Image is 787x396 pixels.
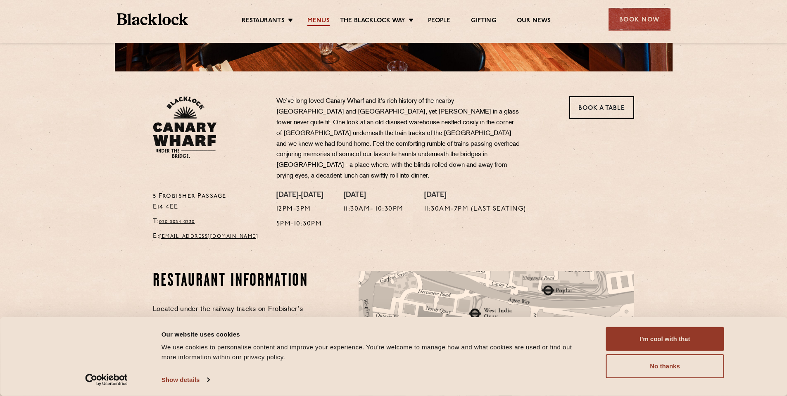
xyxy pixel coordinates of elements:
[162,329,587,339] div: Our website uses cookies
[424,204,526,215] p: 11:30am-7pm (Last Seating)
[307,17,330,26] a: Menus
[153,271,311,292] h2: Restaurant Information
[276,191,323,200] h4: [DATE]-[DATE]
[344,191,404,200] h4: [DATE]
[569,96,634,119] a: Book a Table
[276,96,520,182] p: We’ve long loved Canary Wharf and it's rich history of the nearby [GEOGRAPHIC_DATA] and [GEOGRAPH...
[471,17,496,26] a: Gifting
[606,354,724,378] button: No thanks
[159,234,258,239] a: [EMAIL_ADDRESS][DOMAIN_NAME]
[153,191,264,213] p: 5 Frobisher Passage E14 4EE
[276,219,323,230] p: 5pm-10:30pm
[609,8,670,31] div: Book Now
[424,191,526,200] h4: [DATE]
[70,374,143,386] a: Usercentrics Cookiebot - opens in a new window
[428,17,450,26] a: People
[153,96,217,158] img: BL_CW_Logo_Website.svg
[153,216,264,227] p: T:
[276,204,323,215] p: 12pm-3pm
[242,17,285,26] a: Restaurants
[606,327,724,351] button: I'm cool with that
[117,13,188,25] img: BL_Textured_Logo-footer-cropped.svg
[153,306,307,357] span: Located under the railway tracks on Frobisher’s Passage on [GEOGRAPHIC_DATA]’s [GEOGRAPHIC_DATA] ...
[517,17,551,26] a: Our News
[159,219,195,224] a: 020 3034 0230
[162,374,209,386] a: Show details
[340,17,405,26] a: The Blacklock Way
[344,204,404,215] p: 11:30am- 10:30pm
[153,231,264,242] p: E:
[162,342,587,362] div: We use cookies to personalise content and improve your experience. You're welcome to manage how a...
